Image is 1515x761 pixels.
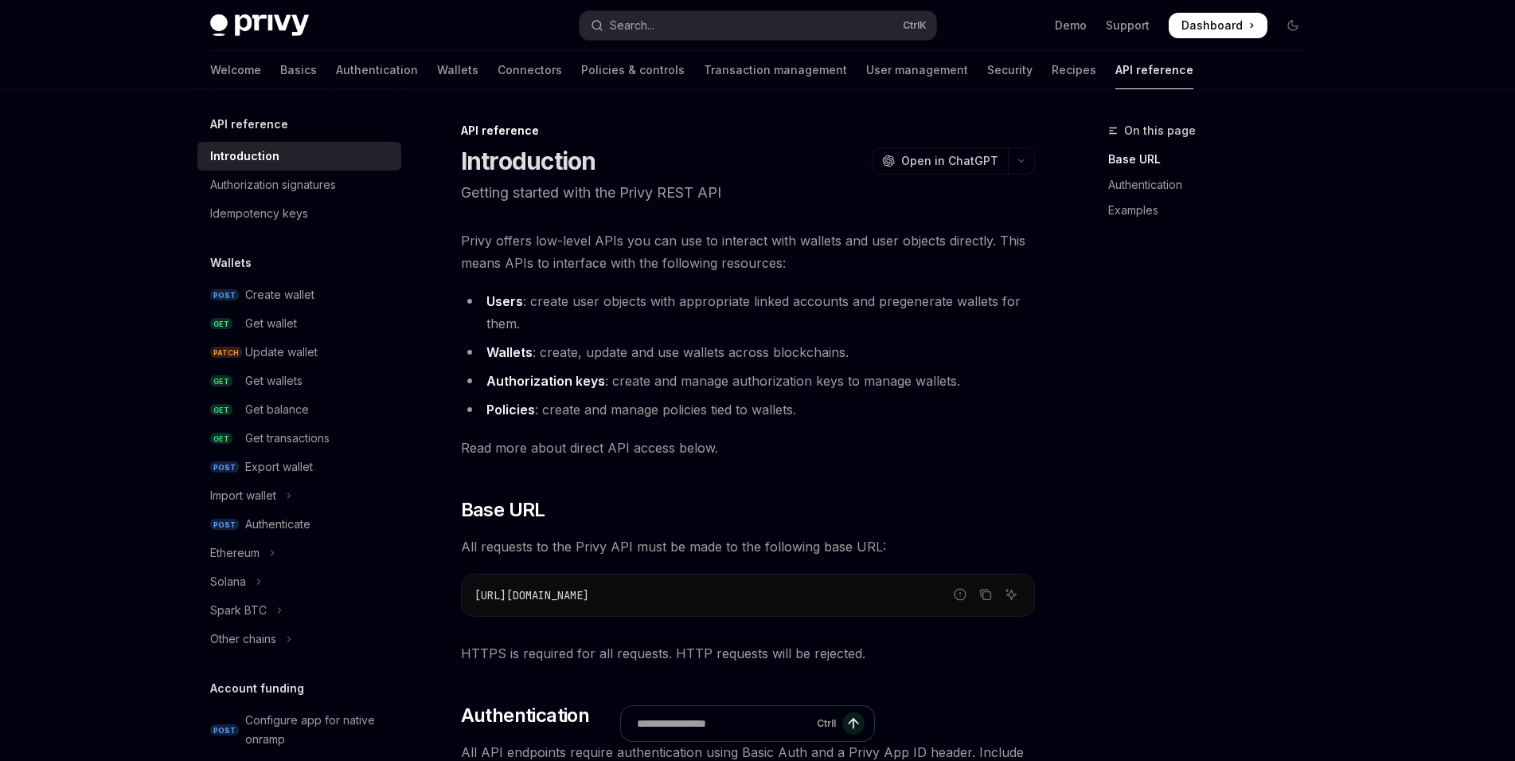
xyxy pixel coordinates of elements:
[1169,13,1267,38] a: Dashboard
[197,510,401,539] a: POSTAuthenticate
[197,367,401,395] a: GETGet wallets
[245,371,303,390] div: Get wallets
[461,437,1035,459] span: Read more about direct API access below.
[461,229,1035,274] span: Privy offers low-level APIs you can use to interact with wallets and user objects directly. This ...
[197,199,401,228] a: Idempotency keys
[901,153,998,169] span: Open in ChatGPT
[197,539,401,567] button: Toggle Ethereum section
[210,572,246,591] div: Solana
[637,706,810,741] input: Ask a question...
[461,370,1035,392] li: : create and manage authorization keys to manage wallets.
[245,711,392,749] div: Configure app for native onramp
[1115,51,1193,89] a: API reference
[486,402,535,418] strong: Policies
[975,584,996,605] button: Copy the contents from the code block
[210,347,242,359] span: PATCH
[210,601,267,620] div: Spark BTC
[461,398,1035,421] li: : create and manage policies tied to wallets.
[245,285,314,304] div: Create wallet
[866,51,968,89] a: User management
[210,14,309,37] img: dark logo
[1108,172,1318,198] a: Authentication
[474,588,589,602] span: [URL][DOMAIN_NAME]
[210,115,288,134] h5: API reference
[210,147,279,166] div: Introduction
[461,290,1035,335] li: : create user objects with appropriate linked accounts and pregenerate wallets for them.
[245,457,313,477] div: Export wallet
[280,51,317,89] a: Basics
[872,147,1008,175] button: Open in ChatGPT
[1055,18,1087,33] a: Demo
[210,461,239,473] span: POST
[210,175,336,194] div: Authorization signatures
[197,424,401,453] a: GETGet transactions
[210,724,239,736] span: POST
[197,171,401,199] a: Authorization signatures
[245,314,297,333] div: Get wallet
[461,147,596,175] h1: Introduction
[1124,121,1196,140] span: On this page
[210,404,232,416] span: GET
[197,625,401,653] button: Toggle Other chains section
[461,341,1035,363] li: : create, update and use wallets across blockchains.
[210,519,239,531] span: POST
[197,395,401,424] a: GETGet balance
[245,429,330,448] div: Get transactions
[437,51,478,89] a: Wallets
[210,433,232,445] span: GET
[245,400,309,419] div: Get balance
[245,515,310,534] div: Authenticate
[704,51,847,89] a: Transaction management
[1052,51,1096,89] a: Recipes
[1106,18,1150,33] a: Support
[197,309,401,338] a: GETGet wallet
[210,486,276,505] div: Import wallet
[197,338,401,367] a: PATCHUpdate wallet
[486,293,523,309] strong: Users
[210,543,260,563] div: Ethereum
[197,706,401,754] a: POSTConfigure app for native onramp
[498,51,562,89] a: Connectors
[486,373,605,389] strong: Authorization keys
[950,584,970,605] button: Report incorrect code
[486,344,533,360] strong: Wallets
[197,596,401,625] button: Toggle Spark BTC section
[903,19,927,32] span: Ctrl K
[1181,18,1243,33] span: Dashboard
[842,712,865,735] button: Send message
[461,123,1035,139] div: API reference
[581,51,685,89] a: Policies & controls
[210,630,276,649] div: Other chains
[210,204,308,223] div: Idempotency keys
[461,497,545,523] span: Base URL
[210,51,261,89] a: Welcome
[461,642,1035,665] span: HTTPS is required for all requests. HTTP requests will be rejected.
[197,567,401,596] button: Toggle Solana section
[461,182,1035,204] p: Getting started with the Privy REST API
[210,253,252,273] h5: Wallets
[197,280,401,309] a: POSTCreate wallet
[210,289,239,301] span: POST
[1001,584,1021,605] button: Ask AI
[210,375,232,387] span: GET
[580,11,936,40] button: Open search
[197,481,401,510] button: Toggle Import wallet section
[210,318,232,330] span: GET
[987,51,1033,89] a: Security
[245,343,318,362] div: Update wallet
[197,142,401,171] a: Introduction
[197,453,401,481] a: POSTExport wallet
[1108,198,1318,223] a: Examples
[210,679,304,698] h5: Account funding
[461,535,1035,558] span: All requests to the Privy API must be made to the following base URL:
[1280,13,1306,38] button: Toggle dark mode
[336,51,418,89] a: Authentication
[1108,147,1318,172] a: Base URL
[610,16,654,35] div: Search...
